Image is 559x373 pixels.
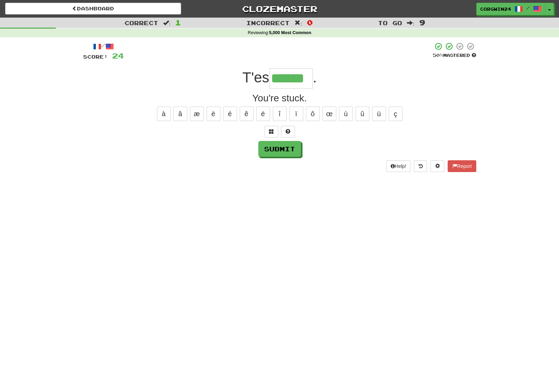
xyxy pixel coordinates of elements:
[112,51,124,60] span: 24
[476,3,545,15] a: corgwin24 /
[386,160,411,172] button: Help!
[124,19,158,26] span: Correct
[191,3,367,15] a: Clozemaster
[339,107,353,121] button: ù
[258,141,301,157] button: Submit
[389,107,402,121] button: ç
[289,107,303,121] button: ï
[433,52,476,59] div: Mastered
[480,6,511,12] span: corgwin24
[157,107,171,121] button: à
[295,20,302,26] span: :
[264,126,278,138] button: Switch sentence to multiple choice alt+p
[448,160,476,172] button: Report
[419,18,425,27] span: 9
[307,18,313,27] span: 0
[173,107,187,121] button: â
[378,19,402,26] span: To go
[83,54,108,60] span: Score:
[242,69,269,85] span: T'es
[281,126,295,138] button: Single letter hint - you only get 1 per sentence and score half the points! alt+h
[322,107,336,121] button: œ
[526,6,530,10] span: /
[269,30,311,35] strong: 5,000 Most Common
[372,107,386,121] button: ü
[313,69,317,85] span: .
[414,160,427,172] button: Round history (alt+y)
[240,107,253,121] button: ê
[273,107,287,121] button: î
[407,20,415,26] span: :
[83,42,124,51] div: /
[433,52,443,58] span: 50 %
[190,107,204,121] button: æ
[223,107,237,121] button: é
[163,20,171,26] span: :
[5,3,181,14] a: Dashboard
[246,19,290,26] span: Incorrect
[175,18,181,27] span: 1
[356,107,369,121] button: û
[306,107,320,121] button: ô
[256,107,270,121] button: ë
[207,107,220,121] button: è
[83,91,476,105] div: You're stuck.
